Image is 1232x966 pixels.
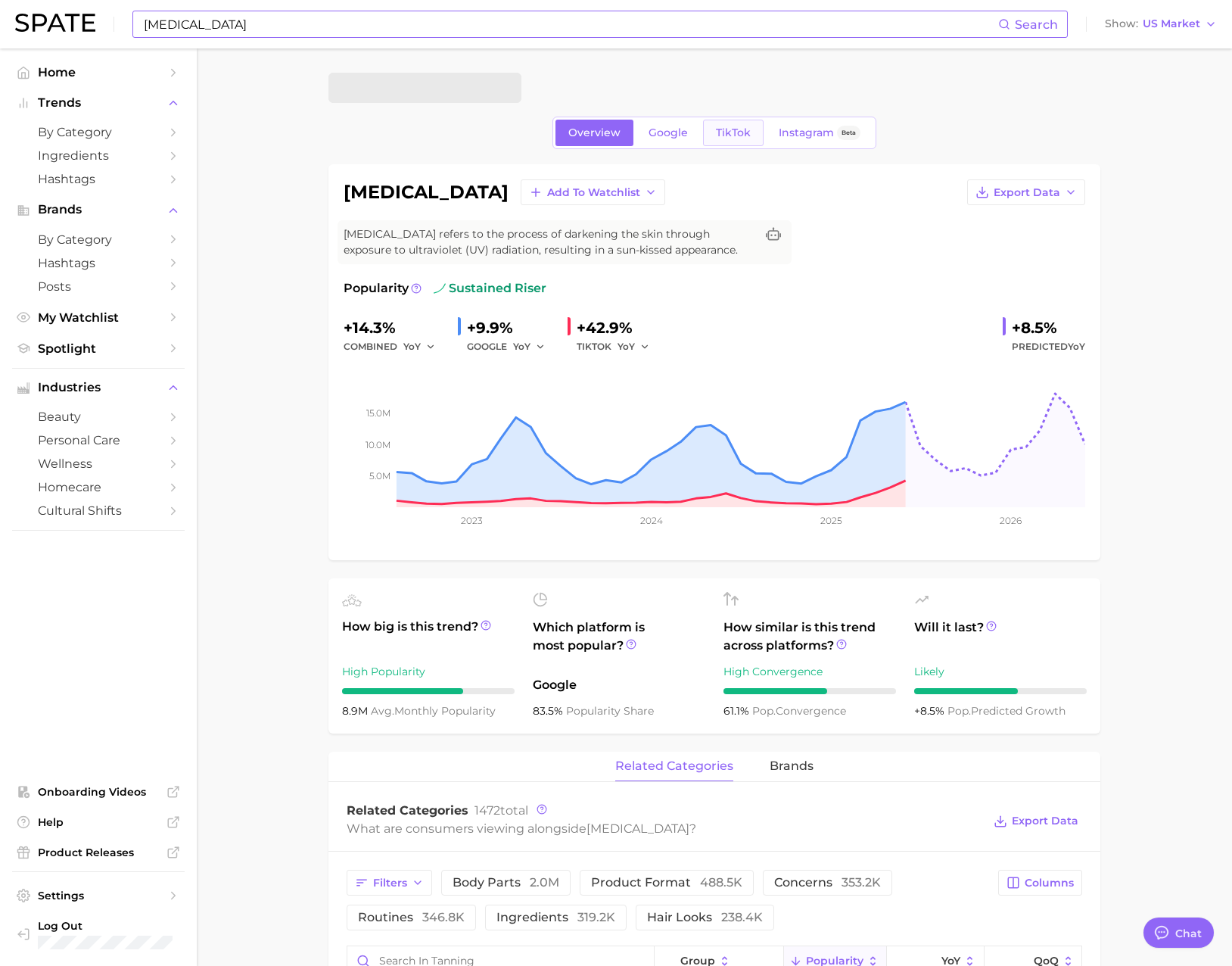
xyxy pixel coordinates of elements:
[618,340,635,353] span: YoY
[636,120,701,146] a: Google
[533,704,566,718] span: 83.5%
[347,870,432,896] button: Filters
[12,198,185,221] button: Brands
[12,92,185,114] button: Trends
[38,410,159,424] span: beauty
[38,815,159,829] span: Help
[914,704,947,718] span: +8.5%
[566,704,654,718] span: popularity share
[344,279,409,298] span: Popularity
[568,126,621,139] span: Overview
[998,870,1082,896] button: Columns
[994,186,1060,199] span: Export Data
[474,803,500,818] span: 1472
[38,256,159,270] span: Hashtags
[453,877,559,889] span: body parts
[1000,515,1022,526] tspan: 2026
[38,846,159,859] span: Product Releases
[577,316,660,340] div: +42.9%
[555,120,633,146] a: Overview
[38,148,159,163] span: Ingredients
[38,785,159,799] span: Onboarding Videos
[649,126,688,139] span: Google
[142,11,998,37] input: Search here for a brand, industry, or ingredient
[820,515,842,526] tspan: 2025
[1012,316,1085,340] div: +8.5%
[779,126,834,139] span: Instagram
[914,662,1087,681] div: Likely
[344,226,755,258] span: [MEDICAL_DATA] refers to the process of darkening the skin through exposure to ultraviolet (UV) r...
[38,172,159,186] span: Hashtags
[723,619,896,655] span: How similar is this trend across platforms?
[347,818,982,839] div: What are consumers viewing alongside ?
[842,875,881,890] span: 353.2k
[38,203,159,217] span: Brands
[12,475,185,499] a: homecare
[12,915,185,954] a: Log out. Currently logged in with e-mail danielle.gonzalez@loreal.com.
[842,126,856,139] span: Beta
[1105,20,1138,28] span: Show
[474,803,528,818] span: total
[723,662,896,681] div: High Convergence
[12,405,185,428] a: beauty
[1068,341,1085,352] span: YoY
[914,619,1087,655] span: Will it last?
[12,428,185,452] a: personal care
[12,452,185,475] a: wellness
[38,96,159,110] span: Trends
[344,338,446,356] div: combined
[12,61,185,84] a: Home
[461,515,483,526] tspan: 2023
[434,279,546,298] span: sustained riser
[12,144,185,167] a: Ingredients
[12,841,185,864] a: Product Releases
[38,503,159,518] span: cultural shifts
[513,340,530,353] span: YoY
[723,688,896,694] div: 6 / 10
[577,338,660,356] div: TIKTOK
[38,341,159,356] span: Spotlight
[533,676,705,694] span: Google
[12,306,185,329] a: My Watchlist
[716,126,751,139] span: TikTok
[1101,14,1221,34] button: ShowUS Market
[434,282,446,294] img: sustained riser
[618,338,650,356] button: YoY
[12,337,185,360] a: Spotlight
[700,875,742,890] span: 488.5k
[38,433,159,447] span: personal care
[371,704,394,718] abbr: average
[12,167,185,191] a: Hashtags
[38,279,159,294] span: Posts
[591,877,742,889] span: product format
[770,759,814,773] span: brands
[723,704,752,718] span: 61.1%
[38,480,159,494] span: homecare
[12,884,185,907] a: Settings
[914,688,1087,694] div: 6 / 10
[371,704,496,718] span: monthly popularity
[647,911,763,924] span: hair looks
[344,183,509,201] h1: [MEDICAL_DATA]
[752,704,776,718] abbr: popularity index
[530,875,559,890] span: 2.0m
[12,251,185,275] a: Hashtags
[38,65,159,79] span: Home
[467,338,555,356] div: GOOGLE
[38,457,159,471] span: wellness
[342,618,515,655] span: How big is this trend?
[358,911,465,924] span: routines
[12,275,185,298] a: Posts
[347,803,468,818] span: Related Categories
[15,14,95,32] img: SPATE
[1012,815,1078,827] span: Export Data
[1015,17,1058,32] span: Search
[12,376,185,399] button: Industries
[342,688,515,694] div: 7 / 10
[533,619,705,668] span: Which platform is most popular?
[1143,20,1200,28] span: US Market
[513,338,546,356] button: YoY
[577,910,615,924] span: 319.2k
[615,759,733,773] span: related categories
[12,228,185,251] a: by Category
